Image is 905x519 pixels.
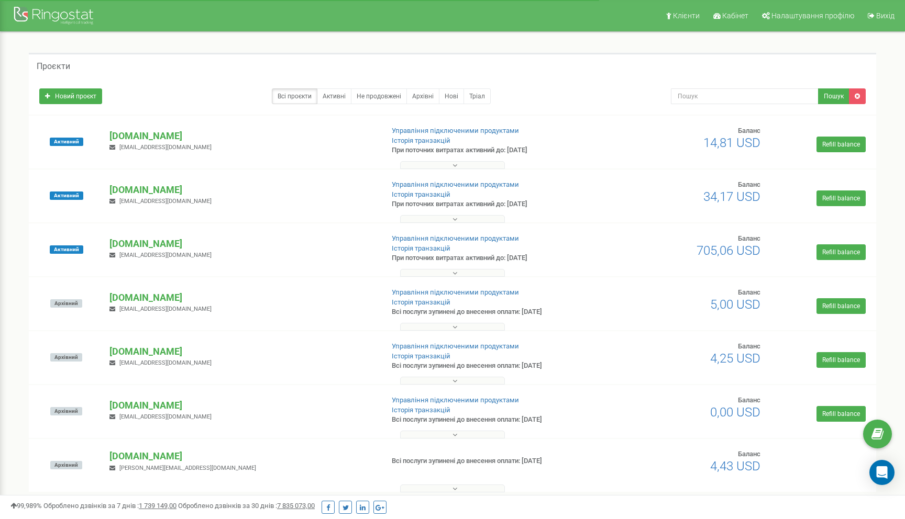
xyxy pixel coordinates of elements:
p: [DOMAIN_NAME] [109,237,374,251]
a: Не продовжені [351,88,407,104]
a: Нові [439,88,464,104]
p: При поточних витратах активний до: [DATE] [392,253,587,263]
span: 14,81 USD [703,136,760,150]
a: Refill balance [816,352,866,368]
span: Баланс [738,127,760,134]
span: Активний [50,245,83,254]
a: Управління підключеними продуктами [392,288,519,296]
u: 1 739 149,00 [139,502,176,510]
a: Історія транзакцій [392,406,450,414]
p: [DOMAIN_NAME] [109,183,374,197]
a: Історія транзакцій [392,244,450,252]
span: Архівний [50,353,82,362]
a: Управління підключеними продуктами [392,180,519,188]
u: 7 835 073,00 [277,502,315,510]
a: Новий проєкт [39,88,102,104]
span: [EMAIL_ADDRESS][DOMAIN_NAME] [119,359,212,366]
a: Історія транзакцій [392,298,450,306]
span: Баланс [738,396,760,404]
a: Refill balance [816,406,866,422]
span: Оброблено дзвінків за 7 днів : [43,502,176,510]
span: 99,989% [10,502,42,510]
a: Історія транзакцій [392,190,450,198]
span: Налаштування профілю [771,12,854,20]
div: Open Intercom Messenger [869,460,895,485]
a: Управління підключеними продуктами [392,342,519,350]
h5: Проєкти [37,62,70,71]
a: Історія транзакцій [392,137,450,144]
p: При поточних витратах активний до: [DATE] [392,145,587,155]
p: [DOMAIN_NAME] [109,345,374,358]
span: Архівний [50,299,82,308]
a: Історія транзакцій [392,352,450,360]
p: Всі послуги зупинені до внесення оплати: [DATE] [392,361,587,371]
span: 4,43 USD [710,459,760,473]
p: [DOMAIN_NAME] [109,449,374,463]
a: Refill balance [816,137,866,152]
span: Баланс [738,450,760,458]
p: Всі послуги зупинені до внесення оплати: [DATE] [392,307,587,317]
a: Refill balance [816,190,866,206]
img: Ringostat Logo [13,4,97,29]
input: Пошук [671,88,819,104]
span: Баланс [738,288,760,296]
p: [DOMAIN_NAME] [109,129,374,143]
a: Управління підключеними продуктами [392,127,519,134]
span: [EMAIL_ADDRESS][DOMAIN_NAME] [119,144,212,151]
span: 705,06 USD [697,243,760,258]
span: Оброблено дзвінків за 30 днів : [178,502,315,510]
span: [EMAIL_ADDRESS][DOMAIN_NAME] [119,413,212,420]
span: 5,00 USD [710,297,760,312]
p: [DOMAIN_NAME] [109,291,374,304]
p: При поточних витратах активний до: [DATE] [392,199,587,209]
span: Архівний [50,461,82,469]
button: Пошук [818,88,849,104]
span: Баланс [738,234,760,242]
span: 4,25 USD [710,351,760,366]
p: [DOMAIN_NAME] [109,399,374,412]
span: 0,00 USD [710,405,760,420]
span: Вихід [876,12,895,20]
span: [EMAIL_ADDRESS][DOMAIN_NAME] [119,306,212,312]
span: [EMAIL_ADDRESS][DOMAIN_NAME] [119,198,212,205]
span: Баланс [738,342,760,350]
p: Всі послуги зупинені до внесення оплати: [DATE] [392,415,587,425]
span: 34,17 USD [703,189,760,204]
span: Кабінет [722,12,748,20]
p: Всі послуги зупинені до внесення оплати: [DATE] [392,456,587,466]
a: Архівні [406,88,439,104]
a: Управління підключеними продуктами [392,234,519,242]
a: Всі проєкти [272,88,317,104]
span: [PERSON_NAME][EMAIL_ADDRESS][DOMAIN_NAME] [119,465,256,471]
span: Активний [50,191,83,200]
a: Тріал [463,88,491,104]
a: Активні [317,88,351,104]
a: Refill balance [816,244,866,260]
a: Управління підключеними продуктами [392,396,519,404]
span: [EMAIL_ADDRESS][DOMAIN_NAME] [119,252,212,258]
span: Клієнти [673,12,700,20]
a: Refill balance [816,298,866,314]
span: Архівний [50,407,82,415]
span: Активний [50,138,83,146]
span: Баланс [738,180,760,188]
